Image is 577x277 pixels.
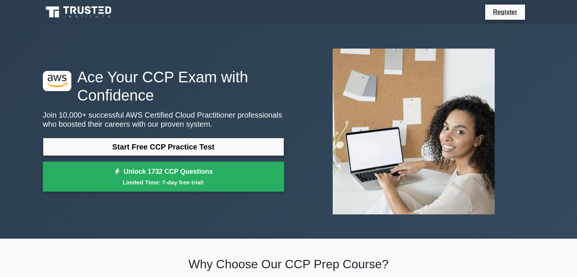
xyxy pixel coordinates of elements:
[43,138,284,156] a: Start Free CCP Practice Test
[488,7,522,17] a: Register
[43,110,284,129] p: Join 10,000+ successful AWS Certified Cloud Practitioner professionals who boosted their careers ...
[43,68,284,104] h1: Ace Your CCP Exam with Confidence
[43,257,535,271] h2: Why Choose Our CCP Prep Course?
[43,162,284,192] a: Unlock 1732 CCP QuestionsLimited Time: 7-day free trial!
[52,178,275,187] small: Limited Time: 7-day free trial!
